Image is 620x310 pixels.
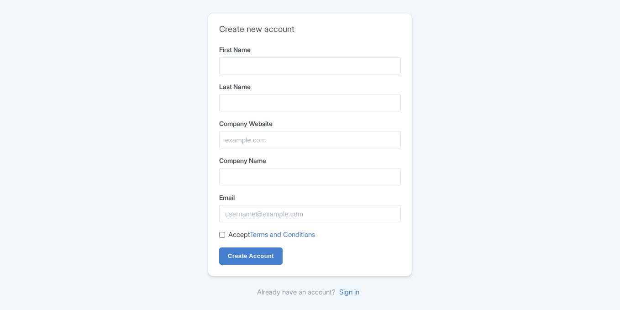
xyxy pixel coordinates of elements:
h2: Create new account [219,24,401,34]
label: Accept [228,230,315,240]
input: Create Account [219,247,283,265]
label: Company Name [219,156,401,165]
input: username@example.com [219,205,401,222]
div: Already have an account? [208,287,412,298]
label: Last Name [219,82,401,91]
a: Terms and Conditions [250,230,315,239]
input: example.com [219,131,401,148]
label: Email [219,193,401,202]
label: Company Website [219,119,401,128]
a: Sign in [336,284,363,300]
label: First Name [219,45,401,54]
